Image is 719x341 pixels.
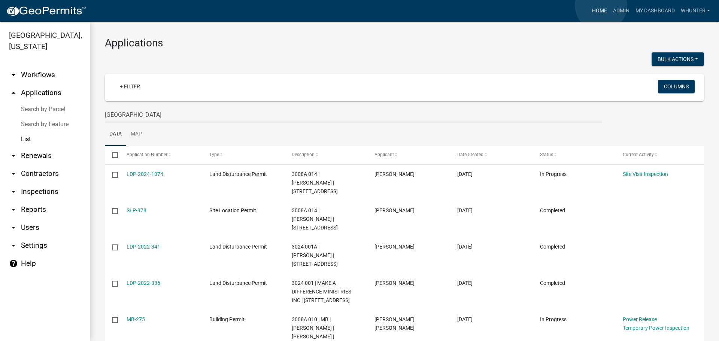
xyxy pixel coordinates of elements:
button: Columns [658,80,695,93]
a: LDP-2022-336 [127,280,160,286]
span: COREY CHASTAIN [374,280,415,286]
datatable-header-cell: Applicant [367,146,450,164]
datatable-header-cell: Date Created [450,146,533,164]
i: arrow_drop_down [9,151,18,160]
span: Completed [540,207,565,213]
input: Search for applications [105,107,602,122]
a: whunter [678,4,713,18]
span: Building Permit [209,316,245,322]
i: arrow_drop_down [9,169,18,178]
datatable-header-cell: Application Number [119,146,202,164]
span: Type [209,152,219,157]
a: Power Release [623,316,657,322]
span: 3024 001A | WILLIAM S CHAPMAN JR | 1260 CAMP HIGHLAND RD [292,244,338,267]
i: arrow_drop_up [9,88,18,97]
span: 10/13/2021 [457,316,473,322]
button: Bulk Actions [652,52,704,66]
span: Application Number [127,152,167,157]
a: Data [105,122,126,146]
span: 3008A 014 | BILL CHAPMAN | 433 CAMP HIGHLAND RD [292,171,338,194]
span: 08/07/2024 [457,171,473,177]
span: DANNY MCKINNEY [374,244,415,250]
a: + Filter [114,80,146,93]
a: LDP-2024-1074 [127,171,163,177]
a: MB-275 [127,316,145,322]
span: Description [292,152,315,157]
i: help [9,259,18,268]
datatable-header-cell: Current Activity [616,146,698,164]
a: LDP-2022-341 [127,244,160,250]
span: 3024 001 | MAKE A DIFFERENCE MINISTRIES INC | 1200 CAMP HIGHLAND RD [292,280,351,303]
i: arrow_drop_down [9,187,18,196]
a: My Dashboard [632,4,678,18]
span: Jonathan Lee Sutton [374,316,415,331]
a: Site Visit Inspection [623,171,668,177]
span: Applicant [374,152,394,157]
span: Land Disturbance Permit [209,244,267,250]
a: SLP-978 [127,207,146,213]
span: Completed [540,280,565,286]
span: Date Created [457,152,483,157]
i: arrow_drop_down [9,223,18,232]
span: Glen Blomberg [374,171,415,177]
span: 09/12/2022 [457,244,473,250]
h3: Applications [105,37,704,49]
a: Map [126,122,146,146]
span: Land Disturbance Permit [209,171,267,177]
i: arrow_drop_down [9,205,18,214]
span: 09/07/2022 [457,280,473,286]
span: Glen Blomberg [374,207,415,213]
datatable-header-cell: Status [533,146,616,164]
a: Admin [610,4,632,18]
a: Temporary Power Inspection [623,325,689,331]
span: 08/07/2024 [457,207,473,213]
span: Current Activity [623,152,654,157]
span: In Progress [540,171,567,177]
a: Home [589,4,610,18]
i: arrow_drop_down [9,70,18,79]
span: Status [540,152,553,157]
span: Land Disturbance Permit [209,280,267,286]
span: 3008A 014 | BILL CHAPMAN | 433 CAMP HIGHLAND RD [292,207,338,231]
span: In Progress [540,316,567,322]
datatable-header-cell: Type [202,146,285,164]
span: Site Location Permit [209,207,256,213]
datatable-header-cell: Description [285,146,367,164]
datatable-header-cell: Select [105,146,119,164]
span: Completed [540,244,565,250]
i: arrow_drop_down [9,241,18,250]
